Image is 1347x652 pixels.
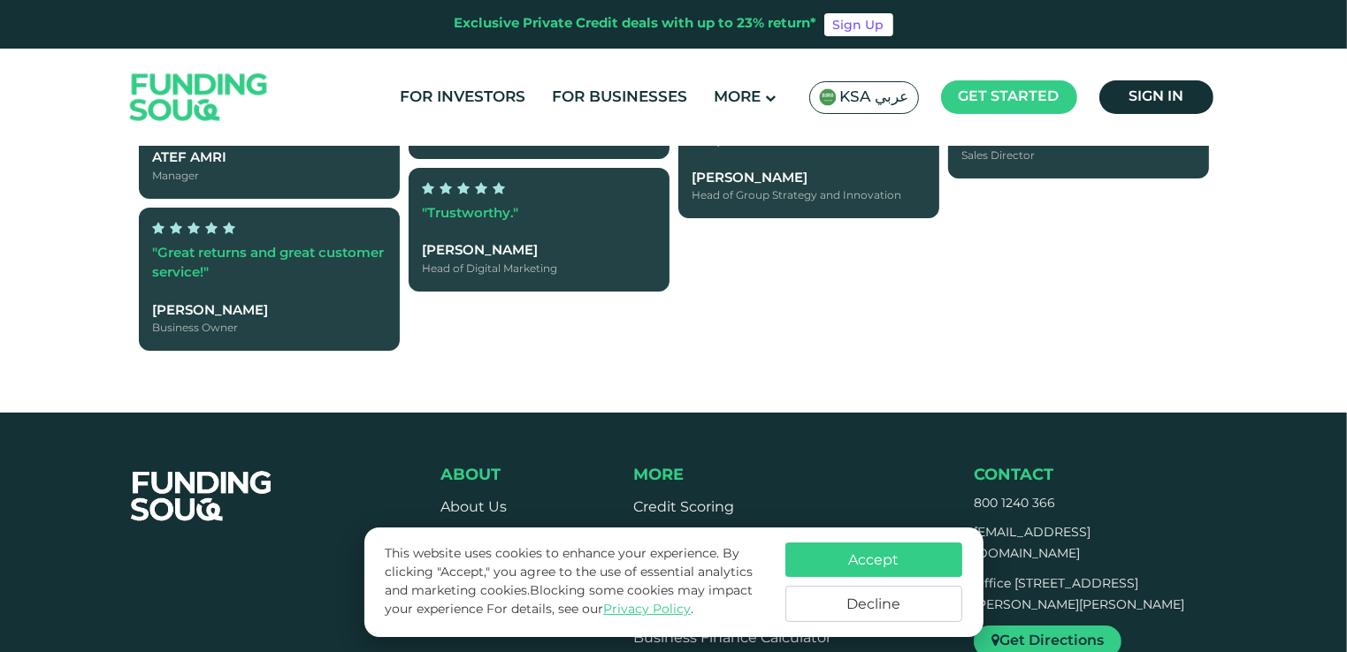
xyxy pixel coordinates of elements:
[153,300,386,321] div: [PERSON_NAME]
[1099,80,1213,114] a: Sign in
[423,207,519,219] span: "Trustworthy."
[715,90,762,105] span: More
[113,450,290,543] img: FooterLogo
[423,241,655,262] div: [PERSON_NAME]
[396,83,531,112] a: For Investors
[603,603,691,616] a: Privacy Policy
[785,542,962,577] button: Accept
[785,586,962,622] button: Decline
[693,55,924,147] span: "The overall experience was simple & easy. I applied and got the approval in less than 48 hours. ...
[974,467,1053,483] span: Contact
[440,466,547,485] div: About
[112,53,286,142] img: Logo
[693,168,925,188] div: [PERSON_NAME]
[959,90,1060,103] span: Get started
[153,321,386,337] div: Business Owner
[385,545,767,619] p: This website uses cookies to enhance your experience. By clicking "Accept," you agree to the use ...
[819,88,837,106] img: SA Flag
[633,501,734,514] a: Credit Scoring
[153,168,386,184] div: Manager
[693,188,925,204] div: Head of Group Strategy and Innovation
[440,501,507,514] a: About Us
[153,246,385,279] span: "Great returns and great customer service!"
[962,148,1195,164] div: Sales Director
[633,467,684,483] span: More
[974,497,1055,510] a: 800 1240 366
[974,574,1184,617] p: Office [STREET_ADDRESS][PERSON_NAME][PERSON_NAME]
[548,83,693,112] a: For Businesses
[486,603,693,616] span: For details, see our .
[824,13,893,36] a: Sign Up
[423,261,655,277] div: Head of Digital Marketing
[1129,90,1183,103] span: Sign in
[633,632,831,645] a: Business Finance Calculator
[385,585,753,616] span: Blocking some cookies may impact your experience
[974,527,1091,560] a: [EMAIL_ADDRESS][DOMAIN_NAME]
[840,87,909,108] span: KSA عربي
[153,148,386,169] div: Atef Amri
[455,14,817,34] div: Exclusive Private Credit deals with up to 23% return*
